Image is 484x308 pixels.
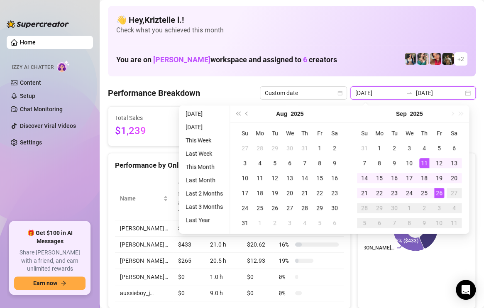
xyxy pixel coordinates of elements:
div: 27 [449,188,459,198]
td: 2025-09-08 [372,156,387,171]
th: Sa [327,126,342,141]
div: 28 [300,203,310,213]
div: 12 [434,158,444,168]
th: Sa [447,126,462,141]
td: [PERSON_NAME]… [115,220,173,237]
div: 26 [434,188,444,198]
div: 3 [285,218,295,228]
td: 9.0 h [205,285,242,301]
td: 2025-09-04 [297,215,312,230]
th: Mo [372,126,387,141]
td: 2025-08-13 [282,171,297,186]
div: 17 [404,173,414,183]
td: 2025-09-29 [372,200,387,215]
th: Su [237,126,252,141]
div: 15 [374,173,384,183]
span: 0 % [279,272,292,281]
div: 9 [389,158,399,168]
td: 2025-08-04 [252,156,267,171]
td: 2025-08-01 [312,141,327,156]
h4: Performance Breakdown [108,87,200,99]
div: 1 [374,143,384,153]
td: 2025-09-20 [447,171,462,186]
div: 18 [255,188,265,198]
div: 25 [255,203,265,213]
li: This Month [182,162,226,172]
span: 19 % [279,256,292,265]
div: 2 [270,218,280,228]
span: 6 [303,55,307,64]
td: 2025-08-21 [297,186,312,200]
td: 2025-09-22 [372,186,387,200]
td: 2025-10-03 [432,200,447,215]
td: 2025-07-29 [267,141,282,156]
td: 2025-09-23 [387,186,402,200]
div: 6 [330,218,340,228]
td: 2025-09-16 [387,171,402,186]
td: $0 [242,285,274,301]
div: 6 [285,158,295,168]
td: 2025-09-19 [432,171,447,186]
td: 2025-10-06 [372,215,387,230]
div: Performance by OnlyFans Creator [115,160,344,171]
td: 2025-08-30 [327,200,342,215]
td: $12.93 [242,253,274,269]
td: 2025-09-10 [402,156,417,171]
td: 2025-09-25 [417,186,432,200]
span: Name [120,194,161,203]
a: Discover Viral Videos [20,122,76,129]
td: [PERSON_NAME]… [115,237,173,253]
div: 6 [374,218,384,228]
div: 2 [419,203,429,213]
th: Fr [312,126,327,141]
li: [DATE] [182,122,226,132]
td: aussieboy_j… [115,285,173,301]
td: 2025-10-08 [402,215,417,230]
th: Name [115,177,173,220]
td: 21.0 h [205,237,242,253]
td: 2025-08-22 [312,186,327,200]
td: 2025-09-06 [327,215,342,230]
li: [DATE] [182,109,226,119]
div: 10 [434,218,444,228]
div: 9 [419,218,429,228]
span: 0 % [279,288,292,298]
div: 11 [449,218,459,228]
div: 10 [404,158,414,168]
td: 2025-09-28 [357,200,372,215]
th: Th [417,126,432,141]
div: 7 [389,218,399,228]
td: 2025-08-16 [327,171,342,186]
img: Katy [405,53,416,65]
th: Mo [252,126,267,141]
td: 2025-09-30 [387,200,402,215]
td: 2025-08-26 [267,200,282,215]
div: 1 [404,203,414,213]
td: 2025-09-04 [417,141,432,156]
td: 2025-09-01 [372,141,387,156]
div: 19 [434,173,444,183]
div: 13 [449,158,459,168]
td: 2025-08-12 [267,171,282,186]
div: 30 [330,203,340,213]
div: 3 [434,203,444,213]
span: Custom date [265,87,342,99]
td: 2025-08-23 [327,186,342,200]
td: 2025-09-21 [357,186,372,200]
td: 2025-09-17 [402,171,417,186]
td: 2025-08-06 [282,156,297,171]
td: 2025-09-26 [432,186,447,200]
td: $20.62 [242,237,274,253]
td: 2025-09-09 [387,156,402,171]
div: 31 [359,143,369,153]
img: Zaddy [417,53,429,65]
span: Share [PERSON_NAME] with a friend, and earn unlimited rewards [14,249,86,273]
th: Fr [432,126,447,141]
span: 16 % [279,240,292,249]
td: 2025-08-18 [252,186,267,200]
td: 2025-09-12 [432,156,447,171]
span: + 2 [457,54,464,64]
div: 23 [330,188,340,198]
div: 8 [374,158,384,168]
div: 21 [300,188,310,198]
